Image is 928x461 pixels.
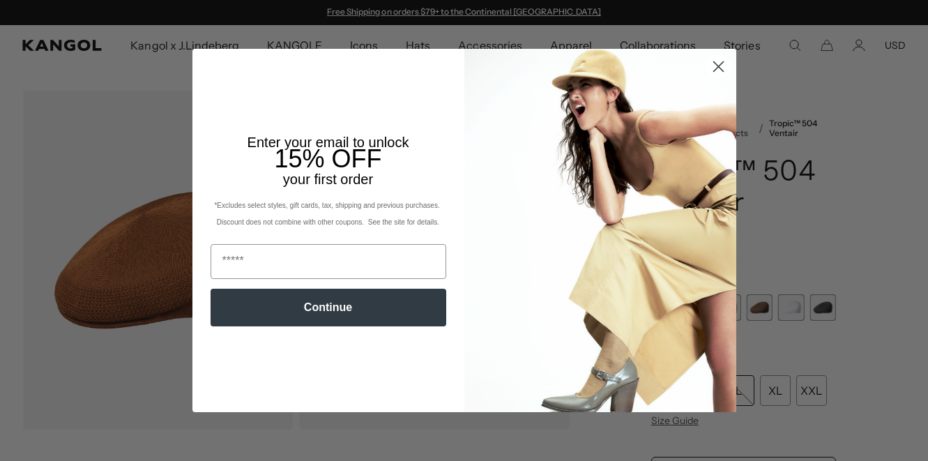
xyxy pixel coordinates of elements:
span: Enter your email to unlock [248,135,409,150]
span: 15% OFF [274,144,381,173]
input: Email [211,244,446,279]
button: Continue [211,289,446,326]
img: 93be19ad-e773-4382-80b9-c9d740c9197f.jpeg [464,49,736,411]
button: Close dialog [706,54,731,79]
span: your first order [283,172,373,187]
span: *Excludes select styles, gift cards, tax, shipping and previous purchases. Discount does not comb... [214,202,441,226]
